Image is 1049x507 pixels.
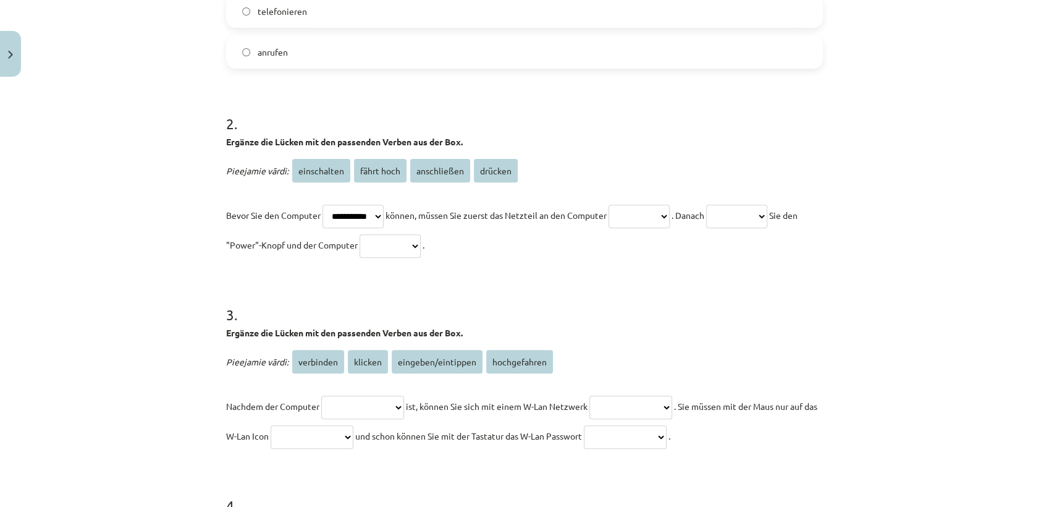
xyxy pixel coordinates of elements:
[226,136,463,147] strong: Ergänze die Lücken mit den passenden Verben aus der Box.
[226,210,321,221] span: Bevor Sie den Computer
[8,51,13,59] img: icon-close-lesson-0947bae3869378f0d4975bcd49f059093ad1ed9edebbc8119c70593378902aed.svg
[406,401,588,412] span: ist, können Sie sich mit einem W-Lan Netzwerk
[226,93,823,132] h1: 2 .
[258,5,307,18] span: telefonieren
[292,350,344,373] span: verbinden
[474,159,518,182] span: drücken
[423,239,424,250] span: .
[486,350,553,373] span: hochgefahren
[258,46,288,59] span: anrufen
[292,159,350,182] span: einschalten
[348,350,388,373] span: klicken
[392,350,482,373] span: eingeben/eintippen
[354,159,407,182] span: fährt hoch
[226,165,289,176] span: Pieejamie vārdi:
[242,48,250,56] input: anrufen
[242,7,250,15] input: telefonieren
[355,430,582,441] span: und schon können Sie mit der Tastatur das W-Lan Passwort
[226,327,463,338] strong: Ergänze die Lücken mit den passenden Verben aus der Box.
[226,356,289,367] span: Pieejamie vārdi:
[668,430,670,441] span: .
[385,210,607,221] span: können, müssen Sie zuerst das Netzteil an den Computer
[410,159,470,182] span: anschließen
[226,401,319,412] span: Nachdem der Computer
[226,284,823,323] h1: 3 .
[672,210,704,221] span: . Danach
